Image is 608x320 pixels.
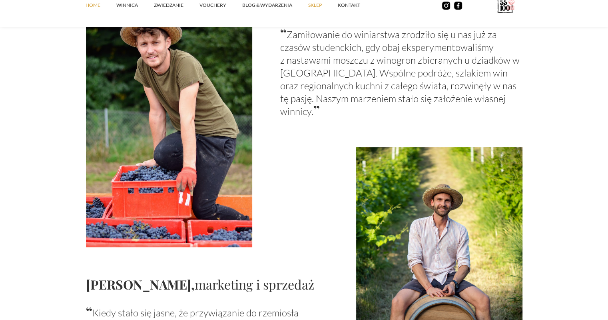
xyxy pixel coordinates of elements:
[280,24,287,41] strong: “
[313,101,320,118] strong: ”
[280,26,522,118] p: Zamiłowanie do winiarstwa zrodziło się u nas już za czasów studenckich, gdy obaj eksperymentowali...
[86,302,92,320] strong: “
[86,276,195,293] strong: [PERSON_NAME],
[86,276,328,293] h2: marketing i sprzedaż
